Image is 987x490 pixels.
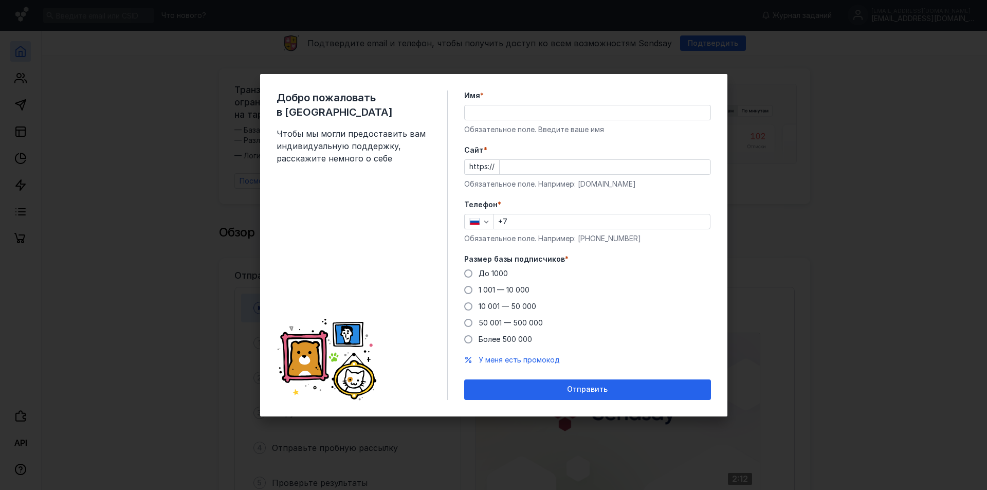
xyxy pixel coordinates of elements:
[464,199,498,210] span: Телефон
[479,355,560,364] span: У меня есть промокод
[464,90,480,101] span: Имя
[464,379,711,400] button: Отправить
[567,385,608,394] span: Отправить
[464,233,711,244] div: Обязательное поле. Например: [PHONE_NUMBER]
[479,269,508,278] span: До 1000
[464,179,711,189] div: Обязательное поле. Например: [DOMAIN_NAME]
[479,318,543,327] span: 50 001 — 500 000
[277,90,431,119] span: Добро пожаловать в [GEOGRAPHIC_DATA]
[464,145,484,155] span: Cайт
[464,254,565,264] span: Размер базы подписчиков
[464,124,711,135] div: Обязательное поле. Введите ваше имя
[277,128,431,165] span: Чтобы мы могли предоставить вам индивидуальную поддержку, расскажите немного о себе
[479,285,529,294] span: 1 001 — 10 000
[479,335,532,343] span: Более 500 000
[479,302,536,311] span: 10 001 — 50 000
[479,355,560,365] button: У меня есть промокод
